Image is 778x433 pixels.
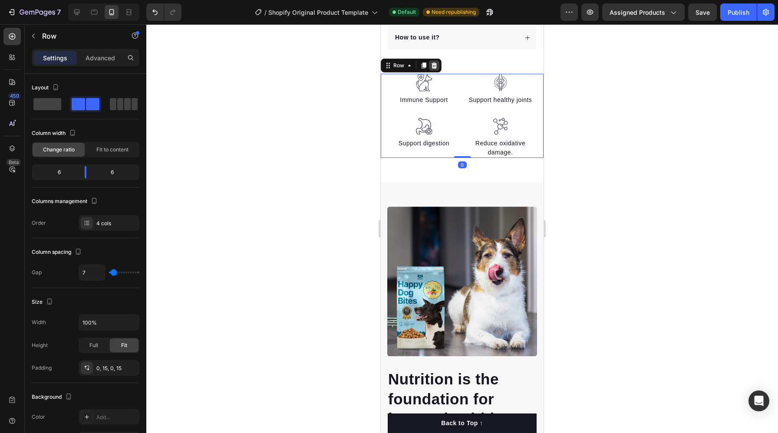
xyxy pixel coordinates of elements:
span: Default [398,8,416,16]
iframe: Design area [381,24,544,433]
div: 6 [93,166,138,178]
p: Advanced [86,53,115,62]
button: Assigned Products [602,3,685,21]
div: Columns management [32,196,99,207]
div: 6 [33,166,78,178]
div: Back to Top ↑ [60,394,102,403]
span: Assigned Products [610,8,665,17]
span: Shopify Original Product Template [268,8,368,17]
div: Order [32,219,46,227]
div: Undo/Redo [146,3,181,21]
p: 7 [57,7,61,17]
div: Beta [7,159,21,166]
div: Size [32,296,55,308]
div: Gap [32,269,42,276]
div: Open Intercom Messenger [748,390,769,411]
button: Save [688,3,717,21]
div: 0, 15, 0, 15 [96,364,137,372]
span: Change ratio [43,146,75,154]
input: Auto [79,315,139,330]
div: Column spacing [32,246,83,258]
span: Save [696,9,710,16]
div: 4 cols [96,220,137,227]
div: Column width [32,128,78,139]
p: Nutrition is the foundation for longer, healthier lives in dogs. [7,345,155,424]
div: 450 [8,92,21,99]
div: Background [32,391,74,403]
button: 7 [3,3,65,21]
button: Publish [720,3,757,21]
div: Height [32,341,48,349]
div: Width [32,318,46,326]
span: Fit [121,341,127,349]
div: Color [32,413,45,421]
button: Back to Top ↑ [7,389,156,409]
div: Layout [32,82,61,94]
span: Fit to content [96,146,129,154]
input: Auto [79,265,105,280]
span: Need republishing [432,8,476,16]
span: Full [89,341,98,349]
span: / [264,8,267,17]
p: Settings [43,53,67,62]
img: 495611768014373769-f00d0b7a-f3e1-4e69-8cbe-e0b2d9e608f9.png [7,182,156,332]
div: Padding [32,364,52,372]
p: Row [42,31,116,41]
div: Add... [96,413,137,421]
div: Publish [728,8,749,17]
